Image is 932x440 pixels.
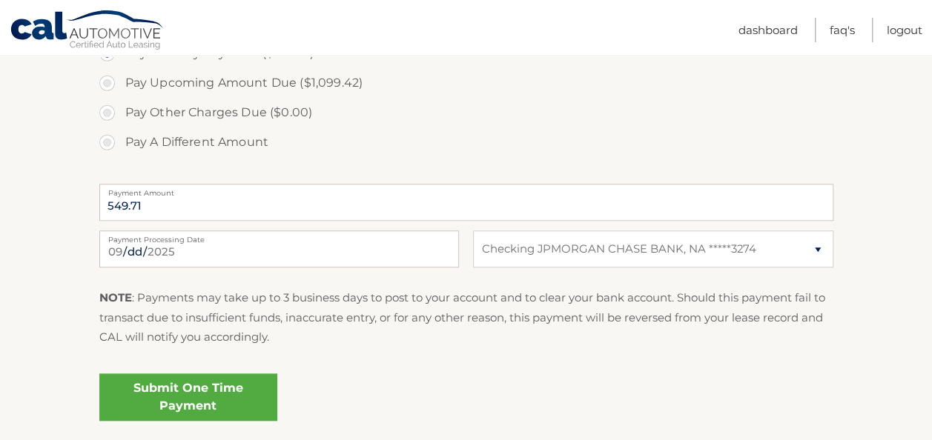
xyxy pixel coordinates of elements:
a: FAQ's [830,18,855,42]
a: Submit One Time Payment [99,373,277,421]
label: Pay Upcoming Amount Due ($1,099.42) [99,68,833,98]
input: Payment Amount [99,184,833,221]
label: Pay A Different Amount [99,127,833,157]
input: Payment Date [99,230,459,267]
p: : Payments may take up to 3 business days to post to your account and to clear your bank account.... [99,288,833,347]
a: Logout [887,18,922,42]
a: Dashboard [738,18,798,42]
label: Payment Amount [99,184,833,196]
label: Payment Processing Date [99,230,459,242]
label: Pay Other Charges Due ($0.00) [99,98,833,127]
strong: NOTE [99,290,132,304]
a: Cal Automotive [10,10,165,53]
